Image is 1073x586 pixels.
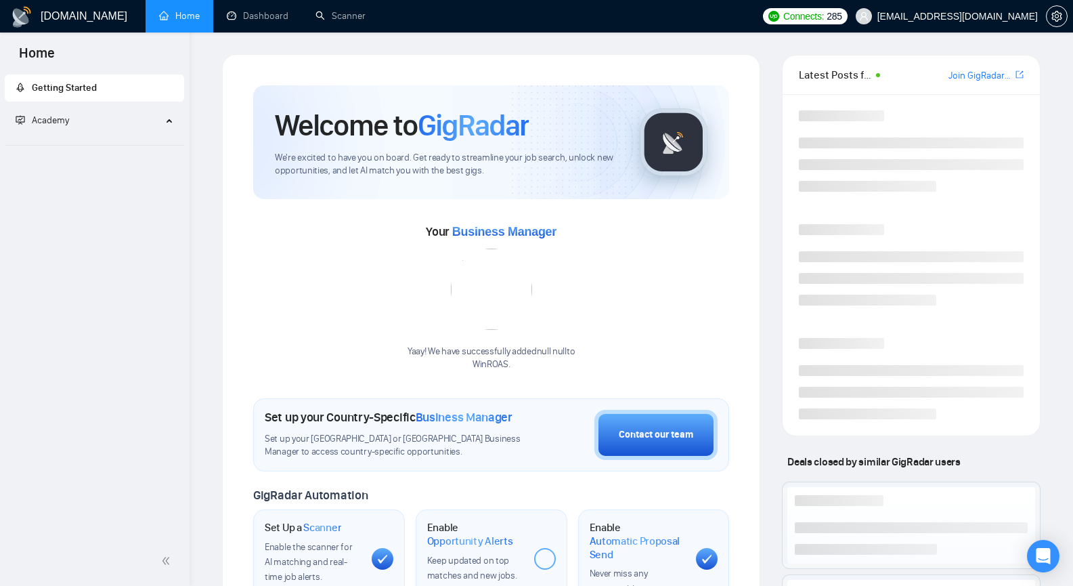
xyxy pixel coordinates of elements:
img: logo [11,6,32,28]
span: 285 [827,9,841,24]
h1: Enable [590,521,686,561]
span: rocket [16,83,25,92]
span: Keep updated on top matches and new jobs. [427,555,517,581]
span: Home [8,43,66,72]
a: export [1015,68,1024,81]
span: We're excited to have you on board. Get ready to streamline your job search, unlock new opportuni... [275,152,618,177]
span: Opportunity Alerts [427,535,513,548]
span: Business Manager [416,410,512,425]
span: Academy [16,114,69,126]
a: searchScanner [315,10,366,22]
div: Contact our team [619,427,693,442]
span: Automatic Proposal Send [590,535,686,561]
span: Deals closed by similar GigRadar users [782,450,965,474]
img: upwork-logo.png [768,11,779,22]
img: gigradar-logo.png [640,108,707,176]
span: Getting Started [32,82,97,93]
h1: Welcome to [275,107,529,144]
button: Contact our team [594,410,718,460]
span: Scanner [303,521,341,535]
span: Business Manager [452,225,556,238]
span: Enable the scanner for AI matching and real-time job alerts. [265,541,352,583]
span: fund-projection-screen [16,115,25,125]
span: GigRadar Automation [253,488,368,503]
button: setting [1046,5,1068,27]
span: export [1015,69,1024,80]
span: GigRadar [418,107,529,144]
a: homeHome [159,10,200,22]
h1: Set up your Country-Specific [265,410,512,425]
a: dashboardDashboard [227,10,288,22]
h1: Set Up a [265,521,341,535]
span: Latest Posts from the GigRadar Community [799,66,872,83]
span: setting [1047,11,1067,22]
a: setting [1046,11,1068,22]
li: Academy Homepage [5,140,184,148]
h1: Enable [427,521,523,547]
span: Academy [32,114,69,126]
span: Set up your [GEOGRAPHIC_DATA] or [GEOGRAPHIC_DATA] Business Manager to access country-specific op... [265,433,527,459]
span: Your [426,224,556,239]
div: Yaay! We have successfully added null null to [408,346,575,371]
p: WinROAS . [408,358,575,371]
div: Open Intercom Messenger [1027,540,1059,572]
span: double-left [161,554,175,568]
li: Getting Started [5,75,184,102]
span: Connects: [783,9,824,24]
img: error [451,249,532,330]
a: Join GigRadar Slack Community [948,68,1013,83]
span: user [859,12,869,21]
